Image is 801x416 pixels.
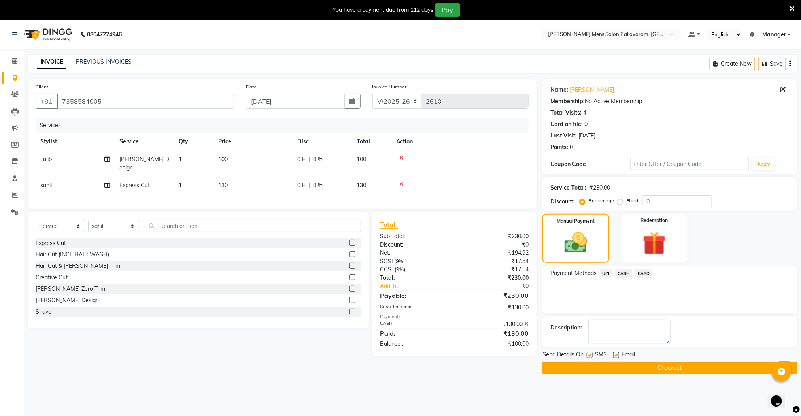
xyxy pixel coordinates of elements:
[20,23,74,45] img: logo
[583,109,586,117] div: 4
[454,320,535,328] div: ₹130.00
[640,217,668,224] label: Redemption
[293,133,352,151] th: Disc
[578,132,595,140] div: [DATE]
[380,313,529,320] div: Payments
[297,181,305,190] span: 0 F
[179,156,182,163] span: 1
[454,303,535,312] div: ₹130.00
[36,250,109,259] div: Hair Cut (INCL HAIR WASH)
[635,229,673,258] img: _gift.svg
[40,156,52,163] span: Talib
[550,97,585,105] div: Membership:
[36,133,115,151] th: Stylist
[374,274,454,282] div: Total:
[87,23,122,45] b: 08047224946
[542,350,584,360] span: Send Details On
[374,291,454,300] div: Payable:
[213,133,293,151] th: Price
[145,220,361,232] input: Search or Scan
[542,362,797,374] button: Checkout
[374,265,454,274] div: ( )
[115,133,174,151] th: Service
[36,262,120,270] div: Hair Cut & [PERSON_NAME] Trim
[550,86,568,94] div: Name:
[550,132,577,140] div: Last Visit:
[635,269,652,278] span: CARD
[435,3,460,17] button: Pay
[357,182,366,189] span: 130
[313,181,323,190] span: 0 %
[557,218,595,225] label: Manual Payment
[36,285,105,293] div: [PERSON_NAME] Zero Trim
[374,320,454,328] div: CASH
[374,340,454,348] div: Balance :
[297,155,305,164] span: 0 F
[550,269,597,277] span: Payment Methods
[179,182,182,189] span: 1
[570,143,573,151] div: 0
[391,133,529,151] th: Action
[550,184,586,192] div: Service Total:
[37,55,66,69] a: INVOICE
[630,158,750,170] input: Enter Offer / Coupon Code
[762,30,786,39] span: Manager
[550,120,583,128] div: Card on file:
[174,133,213,151] th: Qty
[550,198,575,206] div: Discount:
[550,143,568,151] div: Points:
[36,308,51,316] div: Shave
[584,120,588,128] div: 0
[36,83,48,90] label: Client
[454,340,535,348] div: ₹100.00
[372,83,407,90] label: Invoice Number
[595,350,607,360] span: SMS
[374,232,454,241] div: Sub Total:
[550,109,582,117] div: Total Visits:
[36,273,68,282] div: Creative Cut
[57,94,234,109] input: Search by Name/Mobile/Email/Code
[570,86,614,94] a: [PERSON_NAME]
[550,160,630,168] div: Coupon Code
[710,58,755,70] button: Create New
[218,156,228,163] span: 100
[308,181,310,190] span: |
[218,182,228,189] span: 130
[352,133,391,151] th: Total
[76,58,132,65] a: PREVIOUS INVOICES
[40,182,52,189] span: sahil
[454,257,535,265] div: ₹17.54
[380,220,398,229] span: Total
[313,155,323,164] span: 0 %
[36,94,58,109] button: +91
[357,156,366,163] span: 100
[615,269,632,278] span: CASH
[396,266,404,273] span: 9%
[246,83,257,90] label: Date
[600,269,612,278] span: UPI
[119,156,169,171] span: [PERSON_NAME] Design
[454,232,535,241] div: ₹230.00
[758,58,786,70] button: Save
[626,197,638,204] label: Fixed
[36,239,66,247] div: Express Cut
[374,329,454,338] div: Paid:
[454,241,535,249] div: ₹0
[454,265,535,274] div: ₹17.54
[768,384,793,408] iframe: chat widget
[374,257,454,265] div: ( )
[557,230,594,256] img: _cash.svg
[454,249,535,257] div: ₹194.92
[374,241,454,249] div: Discount:
[36,296,99,305] div: [PERSON_NAME] Design
[589,184,610,192] div: ₹230.00
[380,266,395,273] span: CGST
[333,6,434,14] div: You have a payment due from 112 days
[589,197,614,204] label: Percentage
[380,258,394,265] span: SGST
[36,118,535,133] div: Services
[468,282,535,290] div: ₹0
[454,291,535,300] div: ₹230.00
[374,303,454,312] div: Cash Tendered:
[119,182,150,189] span: Express Cut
